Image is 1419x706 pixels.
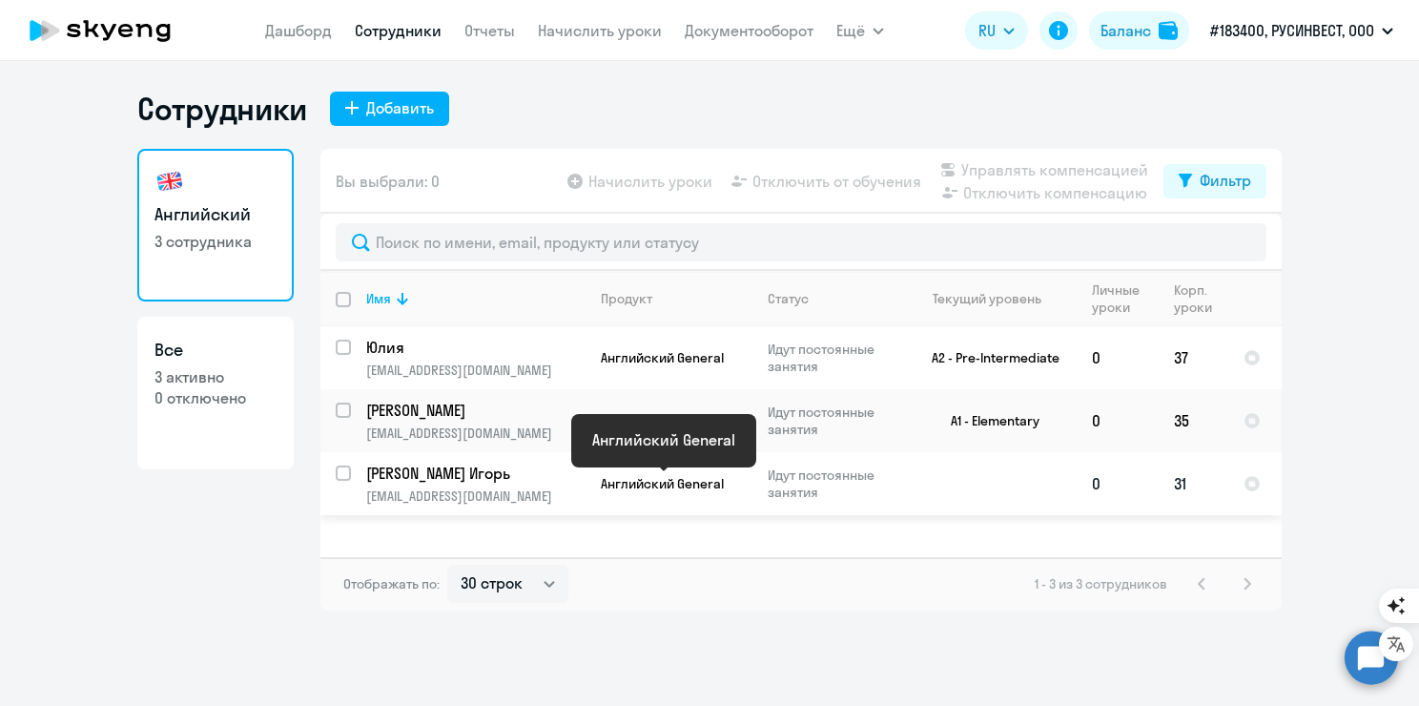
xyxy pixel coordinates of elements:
[768,341,898,375] p: Идут постоянные занятия
[330,92,449,126] button: Добавить
[366,463,585,484] a: [PERSON_NAME] Игорь
[154,231,277,252] p: 3 сотрудника
[154,366,277,387] p: 3 активно
[137,90,307,128] h1: Сотрудники
[768,290,809,307] div: Статус
[366,425,585,442] p: [EMAIL_ADDRESS][DOMAIN_NAME]
[601,349,724,366] span: Английский General
[1077,326,1159,389] td: 0
[154,338,277,363] h3: Все
[366,337,585,358] a: Юлия
[601,290,652,307] div: Продукт
[685,21,813,40] a: Документооборот
[1092,281,1145,316] div: Личные уроки
[836,11,884,50] button: Ещё
[366,290,585,307] div: Имя
[1159,326,1228,389] td: 37
[601,475,724,492] span: Английский General
[768,290,898,307] div: Статус
[933,290,1041,307] div: Текущий уровень
[366,96,434,119] div: Добавить
[601,290,751,307] div: Продукт
[137,149,294,301] a: Английский3 сотрудника
[899,326,1077,389] td: A2 - Pre-Intermediate
[1077,389,1159,452] td: 0
[1159,21,1178,40] img: balance
[366,337,582,358] p: Юлия
[343,575,440,592] span: Отображать по:
[336,223,1266,261] input: Поиск по имени, email, продукту или статусу
[1163,164,1266,198] button: Фильтр
[154,202,277,227] h3: Английский
[355,21,442,40] a: Сотрудники
[265,21,332,40] a: Дашборд
[366,400,582,421] p: [PERSON_NAME]
[1200,169,1251,192] div: Фильтр
[366,463,582,484] p: [PERSON_NAME] Игорь
[592,428,735,451] div: Английский General
[366,400,585,421] a: [PERSON_NAME]
[915,290,1076,307] div: Текущий уровень
[538,21,662,40] a: Начислить уроки
[768,404,898,438] p: Идут постоянные занятия
[1092,281,1158,316] div: Личные уроки
[1174,281,1215,316] div: Корп. уроки
[1035,575,1167,592] span: 1 - 3 из 3 сотрудников
[366,488,585,505] p: [EMAIL_ADDRESS][DOMAIN_NAME]
[1174,281,1227,316] div: Корп. уроки
[336,170,440,193] span: Вы выбрали: 0
[366,362,585,379] p: [EMAIL_ADDRESS][DOMAIN_NAME]
[768,467,898,501] p: Идут постоянные занятия
[154,387,277,408] p: 0 отключено
[137,317,294,469] a: Все3 активно0 отключено
[899,389,1077,452] td: A1 - Elementary
[154,166,185,197] img: english
[601,412,724,429] span: Английский General
[366,290,391,307] div: Имя
[1089,11,1189,50] button: Балансbalance
[1210,19,1374,42] p: #183400, РУСИНВЕСТ, ООО
[464,21,515,40] a: Отчеты
[1100,19,1151,42] div: Баланс
[965,11,1028,50] button: RU
[978,19,996,42] span: RU
[1077,452,1159,515] td: 0
[1201,8,1403,53] button: #183400, РУСИНВЕСТ, ООО
[1159,452,1228,515] td: 31
[1159,389,1228,452] td: 35
[836,19,865,42] span: Ещё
